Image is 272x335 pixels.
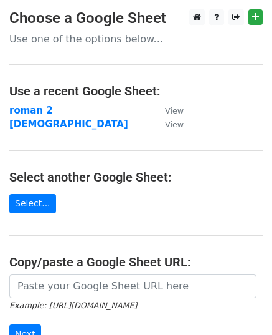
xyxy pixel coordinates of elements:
[9,9,263,27] h3: Choose a Google Sheet
[165,120,184,129] small: View
[9,255,263,269] h4: Copy/paste a Google Sheet URL:
[152,119,184,130] a: View
[9,105,53,116] a: roman 2
[152,105,184,116] a: View
[9,84,263,99] h4: Use a recent Google Sheet:
[9,301,137,310] small: Example: [URL][DOMAIN_NAME]
[9,32,263,46] p: Use one of the options below...
[9,170,263,185] h4: Select another Google Sheet:
[165,106,184,115] small: View
[9,119,128,130] a: [DEMOGRAPHIC_DATA]
[9,194,56,213] a: Select...
[9,274,256,298] input: Paste your Google Sheet URL here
